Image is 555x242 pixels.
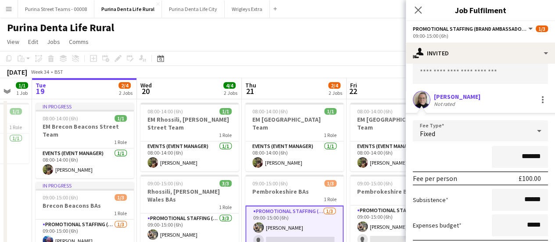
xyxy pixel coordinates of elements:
span: 1 Role [114,210,127,217]
app-card-role: Events (Event Manager)1/108:00-14:00 (6h)[PERSON_NAME] [140,141,239,171]
div: [DATE] [7,68,27,76]
div: 09:00-15:00 (6h) [413,33,548,39]
span: 1/1 [10,108,22,115]
span: 08:00-14:00 (6h) [252,108,288,115]
h3: EM [GEOGRAPHIC_DATA] Team [245,116,344,131]
span: 1/1 [16,82,28,89]
span: Thu [245,81,256,89]
button: Wrigleys Extra [225,0,270,18]
span: 2/4 [118,82,131,89]
div: Fee per person [413,174,457,183]
span: Fixed [420,129,435,138]
h3: Brecon Beacons BAs [36,202,134,209]
a: Comms [65,36,92,47]
span: 1 Role [219,132,232,138]
span: Week 34 [29,69,51,75]
span: 1 Role [324,196,337,202]
span: 09:00-15:00 (6h) [252,180,288,187]
div: 2 Jobs [329,90,342,96]
span: 09:00-15:00 (6h) [147,180,183,187]
span: 20 [139,86,152,96]
h3: Rhossili, [PERSON_NAME] Wales BAs [140,188,239,203]
h3: EM Brecon Beacons Street Team [36,123,134,138]
span: 09:00-15:00 (6h) [357,180,393,187]
div: £100.00 [519,174,541,183]
span: Fri [350,81,357,89]
span: 1 Role [219,204,232,210]
button: Purina Denta Life Rural [94,0,162,18]
span: 1/1 [115,115,127,122]
app-job-card: 08:00-14:00 (6h)1/1EM [GEOGRAPHIC_DATA] Team1 RoleEvents (Event Manager)1/108:00-14:00 (6h)[PERSO... [245,103,344,171]
a: View [4,36,23,47]
span: 1/1 [219,108,232,115]
h3: Pembrokeshire BAs [245,188,344,195]
app-job-card: In progress08:00-14:00 (6h)1/1EM Brecon Beacons Street Team1 RoleEvents (Event Manager)1/108:00-1... [36,103,134,178]
span: Wed [140,81,152,89]
span: 1 Role [324,132,337,138]
span: 1/3 [324,180,337,187]
app-card-role: Events (Event Manager)1/108:00-14:00 (6h)[PERSON_NAME] [36,148,134,178]
span: 3/3 [219,180,232,187]
span: Promotional Staffing (Brand Ambassadors) [413,25,527,32]
span: Tue [36,81,46,89]
span: Jobs [47,38,60,46]
h3: Pembrokeshire BAs [350,188,448,195]
span: 2/4 [328,82,340,89]
h3: Job Fulfilment [406,4,555,16]
button: Purina Denta Life City [162,0,225,18]
h3: EM [GEOGRAPHIC_DATA] Team [350,116,448,131]
span: 09:00-15:00 (6h) [43,194,78,201]
h3: EM Rhossili, [PERSON_NAME] Street Team [140,116,239,131]
app-card-role: Events (Event Manager)1/108:00-14:00 (6h)[PERSON_NAME] [245,141,344,171]
span: View [7,38,19,46]
span: 1 Role [114,139,127,145]
span: 21 [244,86,256,96]
span: 4/4 [223,82,236,89]
span: Edit [28,38,38,46]
div: In progress [36,103,134,110]
label: Subsistence [413,196,448,204]
a: Jobs [43,36,64,47]
app-job-card: 08:00-14:00 (6h)1/1EM [GEOGRAPHIC_DATA] Team1 RoleEvents (Event Manager)1/108:00-14:00 (6h)[PERSO... [350,103,448,171]
div: In progress [36,182,134,189]
div: 2 Jobs [119,90,132,96]
span: 08:00-14:00 (6h) [43,115,78,122]
button: Purina Street Teams - 00008 [18,0,94,18]
button: Promotional Staffing (Brand Ambassadors) [413,25,534,32]
div: Invited [406,43,555,64]
a: Edit [25,36,42,47]
div: Not rated [434,101,457,107]
div: [PERSON_NAME] [434,93,480,101]
div: 2 Jobs [224,90,237,96]
label: Expenses budget [413,221,462,229]
span: 1/3 [115,194,127,201]
span: 08:00-14:00 (6h) [147,108,183,115]
span: 08:00-14:00 (6h) [357,108,393,115]
div: 1 Job [16,90,28,96]
app-card-role: Events (Event Manager)1/108:00-14:00 (6h)[PERSON_NAME] [350,141,448,171]
span: 1 Role [9,124,22,130]
h1: Purina Denta Life Rural [7,21,114,34]
span: 22 [349,86,357,96]
span: 19 [34,86,46,96]
app-job-card: 08:00-14:00 (6h)1/1EM Rhossili, [PERSON_NAME] Street Team1 RoleEvents (Event Manager)1/108:00-14:... [140,103,239,171]
div: BST [54,69,63,75]
span: 1/1 [324,108,337,115]
span: 1/3 [536,25,548,32]
span: Comms [69,38,89,46]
